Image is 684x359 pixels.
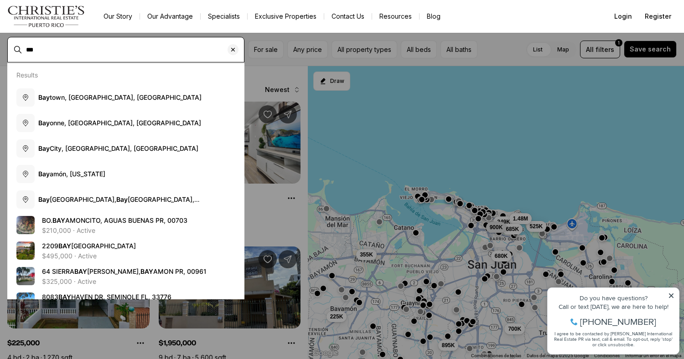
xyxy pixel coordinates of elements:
[38,170,50,178] b: Bay
[13,161,239,187] button: Bayamón, [US_STATE]
[13,110,239,136] button: Bayonne, [GEOGRAPHIC_DATA], [GEOGRAPHIC_DATA]
[13,289,239,314] a: View details: 8083 BAYHAVEN DR
[42,216,187,224] span: BO. AMONCITO, AGUAS BUENAS PR, 00703
[16,71,38,79] p: Results
[13,85,239,110] button: Baytown, [GEOGRAPHIC_DATA], [GEOGRAPHIC_DATA]
[38,119,50,127] b: Bay
[58,293,71,301] b: BAY
[645,13,671,20] span: Register
[42,293,171,301] span: 8083 HAVEN DR, SEMINOLE FL, 33776
[420,10,448,23] a: Blog
[7,5,85,27] img: logo
[13,263,239,289] a: View details: 64 SIERRA BAYAMON
[140,10,200,23] a: Our Advantage
[52,216,65,224] b: BAY
[37,43,114,52] span: [PHONE_NUMBER]
[13,136,239,161] button: BayCity, [GEOGRAPHIC_DATA], [GEOGRAPHIC_DATA]
[639,7,677,26] button: Register
[38,144,198,152] span: City, [GEOGRAPHIC_DATA], [GEOGRAPHIC_DATA]
[38,93,50,101] b: Bay
[96,10,140,23] a: Our Story
[58,242,71,250] b: BAY
[10,21,132,27] div: Do you have questions?
[42,242,136,250] span: 2209 [GEOGRAPHIC_DATA]
[38,195,50,203] b: Bay
[116,195,128,203] b: Bay
[38,119,201,127] span: onne, [GEOGRAPHIC_DATA], [GEOGRAPHIC_DATA]
[372,10,419,23] a: Resources
[228,37,244,62] button: Clear search input
[201,10,247,23] a: Specialists
[614,13,632,20] span: Login
[248,10,324,23] a: Exclusive Properties
[10,29,132,36] div: Call or text [DATE], we are here to help!
[74,267,87,275] b: BAY
[13,187,239,212] button: Bay[GEOGRAPHIC_DATA],Bay[GEOGRAPHIC_DATA], [GEOGRAPHIC_DATA], [GEOGRAPHIC_DATA]
[38,195,200,212] span: [GEOGRAPHIC_DATA], [GEOGRAPHIC_DATA], [GEOGRAPHIC_DATA], [GEOGRAPHIC_DATA]
[42,278,96,285] p: $325,000 · Active
[13,238,239,263] a: View details: 2209 BAYBELL ST
[42,267,207,275] span: 64 SIERRA [PERSON_NAME], AMON PR, 00961
[38,144,50,152] b: Bay
[11,56,130,73] span: I agree to be contacted by [PERSON_NAME] International Real Estate PR via text, call & email. To ...
[13,212,239,238] a: View details: BO. BAYAMONCITO
[140,267,153,275] b: BAY
[324,10,372,23] button: Contact Us
[42,252,97,260] p: $495,000 · Active
[38,93,202,101] span: town, [GEOGRAPHIC_DATA], [GEOGRAPHIC_DATA]
[609,7,637,26] button: Login
[42,227,95,234] p: $210,000 · Active
[38,170,105,178] span: amón, [US_STATE]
